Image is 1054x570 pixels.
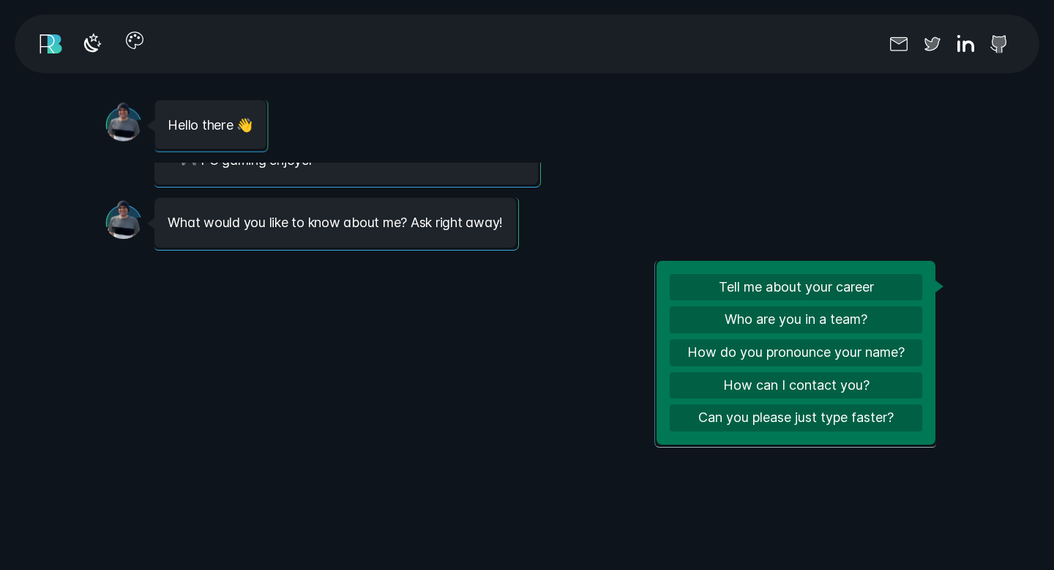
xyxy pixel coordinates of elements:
[670,339,922,366] button: How do you pronounce your name?
[670,274,922,301] button: Tell me about your career
[104,103,143,141] img: A smiley Renato
[670,404,922,432] button: Can you please just type faster?
[104,200,143,239] img: A smiley Renato
[105,163,949,448] div: Message list
[154,198,516,247] div: What would you like to know about me? Ask right away!
[154,100,266,149] div: Hello there 👋
[670,372,922,399] button: How can I contact you?
[670,306,922,333] button: Who are you in a team?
